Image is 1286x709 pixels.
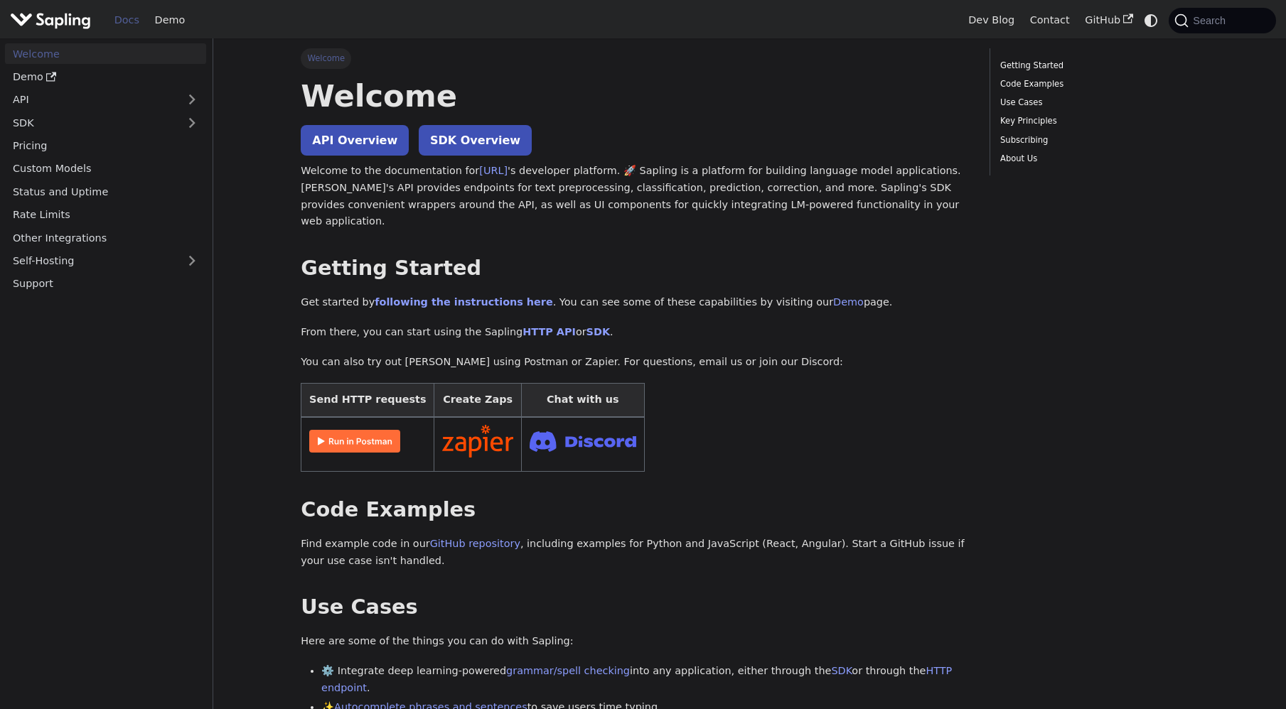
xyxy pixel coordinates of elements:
[301,536,969,570] p: Find example code in our , including examples for Python and JavaScript (React, Angular). Start a...
[586,326,610,337] a: SDK
[375,296,552,308] a: following the instructions here
[1077,9,1140,31] a: GitHub
[831,665,852,676] a: SDK
[301,48,969,68] nav: Breadcrumbs
[1189,15,1234,26] span: Search
[1000,114,1193,128] a: Key Principles
[5,181,206,202] a: Status and Uptime
[479,165,508,176] a: [URL]
[430,538,520,549] a: GitHub repository
[301,125,409,156] a: API Overview
[1000,77,1193,91] a: Code Examples
[107,9,147,31] a: Docs
[5,90,178,110] a: API
[960,9,1022,31] a: Dev Blog
[301,384,434,417] th: Send HTTP requests
[1000,152,1193,166] a: About Us
[309,430,400,453] img: Run in Postman
[5,251,206,271] a: Self-Hosting
[5,67,206,87] a: Demo
[321,665,952,693] a: HTTP endpoint
[178,112,206,133] button: Expand sidebar category 'SDK'
[301,633,969,650] p: Here are some of the things you can do with Sapling:
[1141,10,1162,31] button: Switch between dark and light mode (currently system mode)
[833,296,864,308] a: Demo
[178,90,206,110] button: Expand sidebar category 'API'
[147,9,193,31] a: Demo
[506,665,630,676] a: grammar/spell checking
[523,326,576,337] a: HTTP API
[5,43,206,64] a: Welcome
[1169,8,1275,33] button: Search (Command+K)
[5,136,206,156] a: Pricing
[321,663,969,697] li: ⚙️ Integrate deep learning-powered into any application, either through the or through the .
[301,324,969,341] p: From there, you can start using the Sapling or .
[301,497,969,523] h2: Code Examples
[5,158,206,179] a: Custom Models
[10,10,96,31] a: Sapling.aiSapling.ai
[434,384,522,417] th: Create Zaps
[301,77,969,115] h1: Welcome
[530,427,636,456] img: Join Discord
[1022,9,1078,31] a: Contact
[5,112,178,133] a: SDK
[1000,134,1193,147] a: Subscribing
[5,227,206,248] a: Other Integrations
[5,274,206,294] a: Support
[442,425,513,458] img: Connect in Zapier
[301,294,969,311] p: Get started by . You can see some of these capabilities by visiting our page.
[10,10,91,31] img: Sapling.ai
[5,205,206,225] a: Rate Limits
[1000,59,1193,72] a: Getting Started
[301,354,969,371] p: You can also try out [PERSON_NAME] using Postman or Zapier. For questions, email us or join our D...
[1000,96,1193,109] a: Use Cases
[419,125,532,156] a: SDK Overview
[301,595,969,620] h2: Use Cases
[301,48,351,68] span: Welcome
[301,256,969,281] h2: Getting Started
[301,163,969,230] p: Welcome to the documentation for 's developer platform. 🚀 Sapling is a platform for building lang...
[521,384,644,417] th: Chat with us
